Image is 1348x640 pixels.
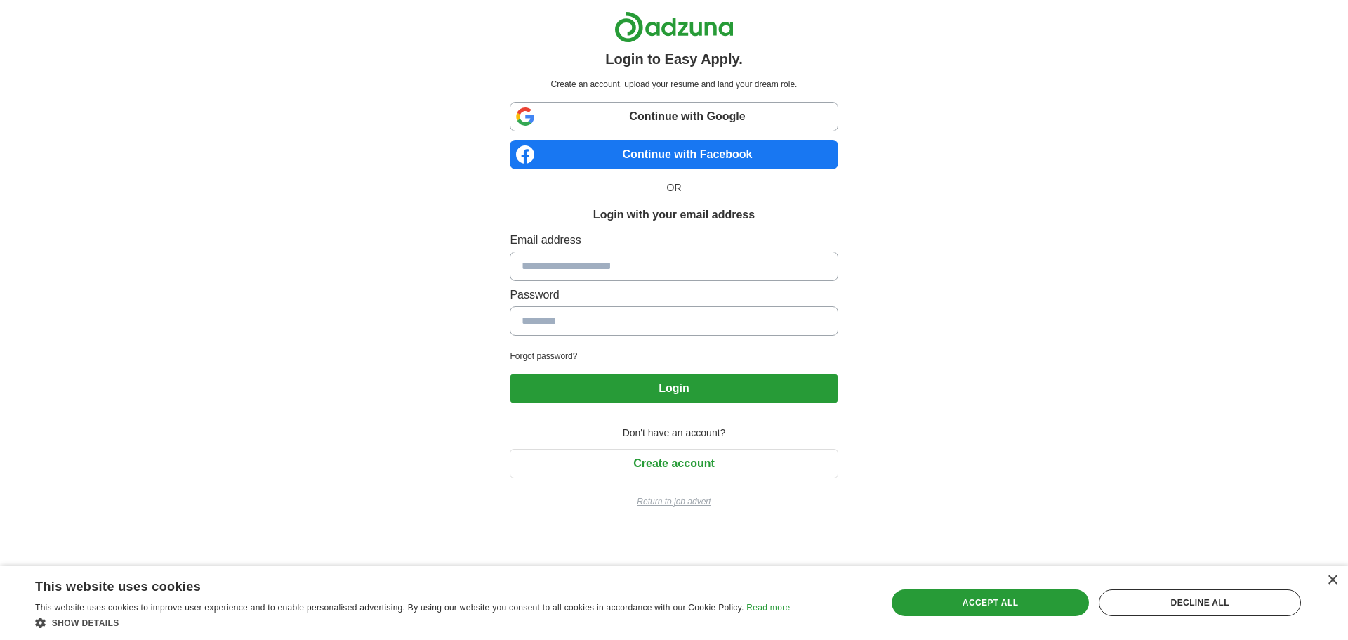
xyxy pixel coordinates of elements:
label: Password [510,287,838,303]
div: This website uses cookies [35,574,755,595]
a: Forgot password? [510,350,838,363]
a: Continue with Google [510,102,838,131]
label: Email address [510,232,838,249]
span: Don't have an account? [614,426,734,440]
p: Create an account, upload your resume and land your dream role. [513,78,835,91]
button: Create account [510,449,838,478]
img: Adzuna logo [614,11,734,43]
a: Return to job advert [510,495,838,508]
button: Login [510,374,838,403]
div: Accept all [892,589,1090,616]
h1: Login to Easy Apply. [605,48,743,70]
div: Close [1327,575,1337,586]
h1: Login with your email address [593,207,755,223]
span: Show details [52,618,119,628]
span: OR [659,181,690,195]
a: Create account [510,457,838,469]
a: Continue with Facebook [510,140,838,169]
span: This website uses cookies to improve user experience and to enable personalised advertising. By u... [35,603,744,613]
div: Decline all [1099,589,1301,616]
a: Read more, opens a new window [746,603,790,613]
div: Show details [35,615,790,629]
